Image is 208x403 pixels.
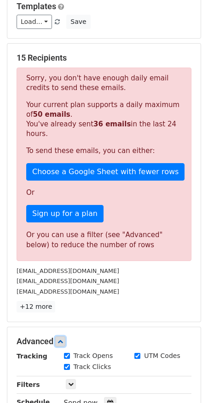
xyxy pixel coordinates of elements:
label: UTM Codes [144,351,180,361]
label: Track Opens [74,351,113,361]
small: [EMAIL_ADDRESS][DOMAIN_NAME] [17,278,119,284]
p: Your current plan supports a daily maximum of . You've already sent in the last 24 hours. [26,100,182,139]
strong: Tracking [17,352,47,360]
p: Or [26,188,182,198]
small: [EMAIL_ADDRESS][DOMAIN_NAME] [17,267,119,274]
h5: Advanced [17,336,191,346]
a: Templates [17,1,56,11]
strong: 50 emails [33,110,70,119]
a: Sign up for a plan [26,205,104,222]
p: To send these emails, you can either: [26,146,182,156]
a: Choose a Google Sheet with fewer rows [26,163,185,181]
p: Sorry, you don't have enough daily email credits to send these emails. [26,74,182,93]
strong: Filters [17,381,40,388]
small: [EMAIL_ADDRESS][DOMAIN_NAME] [17,288,119,295]
a: +12 more [17,301,55,312]
label: Track Clicks [74,362,111,372]
strong: 36 emails [93,120,131,128]
a: Load... [17,15,52,29]
div: Or you can use a filter (see "Advanced" below) to reduce the number of rows [26,230,182,250]
iframe: Chat Widget [162,359,208,403]
h5: 15 Recipients [17,53,191,63]
button: Save [66,15,90,29]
